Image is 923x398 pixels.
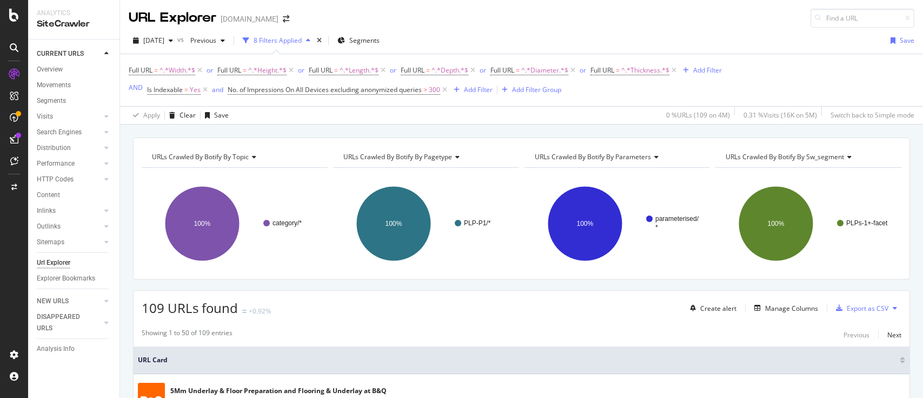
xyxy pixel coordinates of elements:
div: Analytics [37,9,111,18]
span: Is Indexable [147,85,183,94]
a: CURRENT URLS [37,48,101,60]
text: parameterised/ [655,215,699,223]
span: No. of Impressions On All Devices excluding anonymized queries [228,85,422,94]
div: A chart. [524,177,708,271]
div: Performance [37,158,75,169]
span: = [334,66,338,75]
a: Distribution [37,142,101,154]
button: Segments [333,32,384,49]
button: Save [886,32,914,49]
button: Create alert [686,299,736,317]
div: Clear [180,110,196,120]
iframe: Intercom live chat [886,361,912,387]
div: 8 Filters Applied [254,36,302,45]
button: Add Filter [449,83,493,96]
a: Explorer Bookmarks [37,273,112,284]
div: NEW URLS [37,296,69,307]
div: Showing 1 to 50 of 109 entries [142,328,233,341]
span: URLs Crawled By Botify By sw_segment [726,152,844,161]
span: 300 [429,82,440,97]
span: URLs Crawled By Botify By topic [152,152,249,161]
div: A chart. [715,177,899,271]
button: and [212,84,223,95]
div: Content [37,190,60,201]
div: 5Mm Underlay & Floor Preparation and Flooring & Underlay at B&Q [170,386,387,396]
div: HTTP Codes [37,174,74,185]
a: Movements [37,80,112,91]
button: Previous [844,328,869,341]
a: HTTP Codes [37,174,101,185]
div: Previous [844,330,869,340]
button: or [207,65,213,75]
h4: URLs Crawled By Botify By parameters [533,148,701,166]
h4: URLs Crawled By Botify By sw_segment [723,148,892,166]
span: = [184,85,188,94]
a: Analysis Info [37,343,112,355]
a: Overview [37,64,112,75]
button: or [390,65,396,75]
div: arrow-right-arrow-left [283,15,289,23]
span: Full URL [129,66,152,75]
a: Content [37,190,112,201]
span: ^.*Thickness.*$ [621,63,669,78]
span: ^.*Length.*$ [340,63,379,78]
div: Outlinks [37,221,61,232]
span: 109 URLs found [142,299,238,317]
button: [DATE] [129,32,177,49]
div: 0.31 % Visits ( 16K on 5M ) [743,110,817,120]
div: Create alert [700,304,736,313]
span: ^.*Depth.*$ [431,63,468,78]
h4: URLs Crawled By Botify By topic [150,148,318,166]
svg: A chart. [333,177,516,271]
a: Search Engines [37,127,101,138]
span: = [154,66,158,75]
a: Url Explorer [37,257,112,269]
button: Manage Columns [750,302,818,315]
input: Find a URL [811,9,914,28]
div: CURRENT URLS [37,48,84,60]
div: Save [214,110,229,120]
div: Inlinks [37,205,56,217]
span: ^.*Diameter.*$ [521,63,568,78]
text: category/* [273,219,302,227]
a: Inlinks [37,205,101,217]
div: Overview [37,64,63,75]
div: Save [900,36,914,45]
span: Yes [190,82,201,97]
a: DISAPPEARED URLS [37,311,101,334]
span: = [516,66,520,75]
div: Segments [37,95,66,107]
a: Segments [37,95,112,107]
a: Sitemaps [37,237,101,248]
span: URL Card [138,355,897,365]
span: Previous [186,36,216,45]
div: Search Engines [37,127,82,138]
svg: A chart. [142,177,325,271]
div: Add Filter [464,85,493,94]
text: 100% [194,220,211,227]
button: 8 Filters Applied [238,32,315,49]
a: NEW URLS [37,296,101,307]
span: URLs Crawled By Botify By parameters [535,152,651,161]
a: Outlinks [37,221,101,232]
text: PLP-P1/* [464,219,491,227]
div: SiteCrawler [37,18,111,30]
div: Distribution [37,142,71,154]
span: URLs Crawled By Botify By pagetype [343,152,452,161]
div: [DOMAIN_NAME] [221,14,278,24]
span: = [616,66,620,75]
text: 100% [385,220,402,227]
h4: URLs Crawled By Botify By pagetype [341,148,509,166]
div: Manage Columns [765,304,818,313]
span: Full URL [590,66,614,75]
div: Visits [37,111,53,122]
button: Save [201,107,229,124]
text: PLPs-1+-facet [846,219,888,227]
button: Clear [165,107,196,124]
div: or [580,66,586,75]
div: Movements [37,80,71,91]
